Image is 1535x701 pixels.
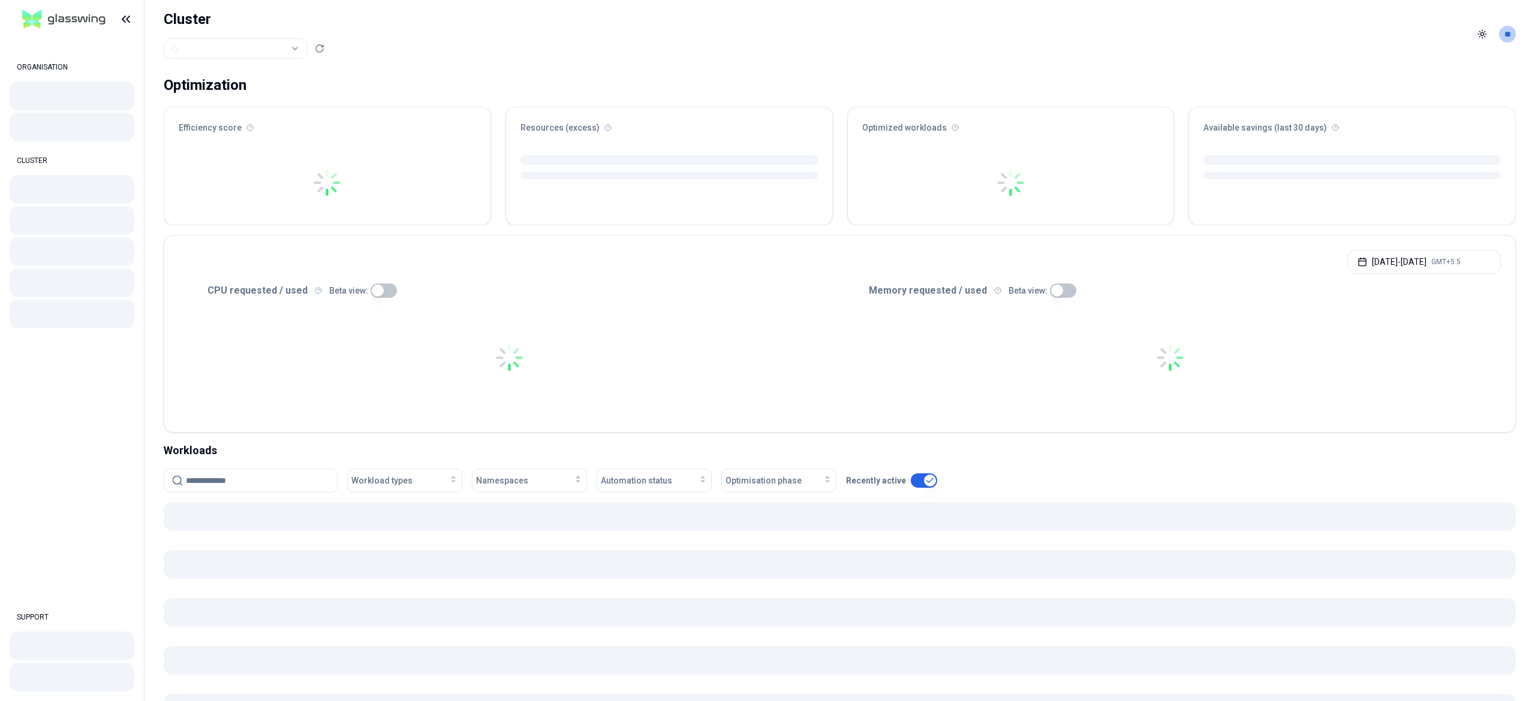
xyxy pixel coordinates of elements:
p: Beta view: [329,285,368,297]
div: Memory requested / used [840,283,1501,298]
span: Namespaces [476,475,528,487]
button: Select a value [164,38,308,59]
div: Optimized workloads [848,107,1174,141]
span: Optimisation phase [726,475,802,487]
div: SUPPORT [10,605,134,629]
div: Resources (excess) [506,107,832,141]
button: Automation status [597,469,712,492]
div: Efficiency score [164,107,490,141]
div: ORGANISATION [10,55,134,79]
div: Optimization [164,73,246,97]
img: GlassWing [17,5,110,34]
button: Workload types [347,469,462,492]
span: Automation status [601,475,672,487]
span: Workload types [351,475,413,487]
div: Workloads [164,442,1516,459]
button: Optimisation phase [721,469,836,492]
div: Available savings (last 30 days) [1189,107,1515,141]
button: Namespaces [472,469,587,492]
div: CLUSTER [10,149,134,173]
span: GMT+5.5 [1431,257,1461,267]
h1: Cluster [164,10,324,29]
button: [DATE]-[DATE]GMT+5.5 [1347,250,1501,274]
div: CPU requested / used [179,283,840,298]
p: Recently active [846,475,906,487]
p: Beta view: [1009,285,1048,297]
